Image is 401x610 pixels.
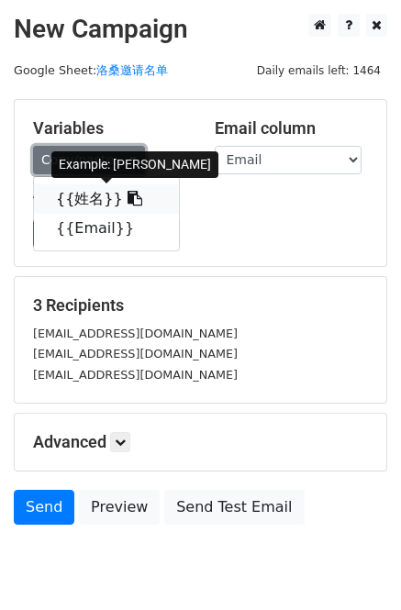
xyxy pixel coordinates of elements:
h2: New Campaign [14,14,387,45]
a: Send [14,490,74,525]
h5: Email column [215,118,369,139]
small: [EMAIL_ADDRESS][DOMAIN_NAME] [33,327,238,340]
small: [EMAIL_ADDRESS][DOMAIN_NAME] [33,368,238,382]
iframe: Chat Widget [309,522,401,610]
h5: Advanced [33,432,368,452]
h5: 3 Recipients [33,295,368,316]
span: Daily emails left: 1464 [251,61,387,81]
small: [EMAIL_ADDRESS][DOMAIN_NAME] [33,347,238,360]
a: Preview [79,490,160,525]
div: Example: [PERSON_NAME] [51,151,218,178]
h5: Variables [33,118,187,139]
div: 聊天小组件 [309,522,401,610]
a: 洛桑邀请名单 [96,63,168,77]
a: Copy/paste... [33,146,145,174]
a: {{Email}} [34,214,179,243]
a: Send Test Email [164,490,304,525]
small: Google Sheet: [14,63,168,77]
a: {{姓名}} [34,184,179,214]
a: Daily emails left: 1464 [251,63,387,77]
